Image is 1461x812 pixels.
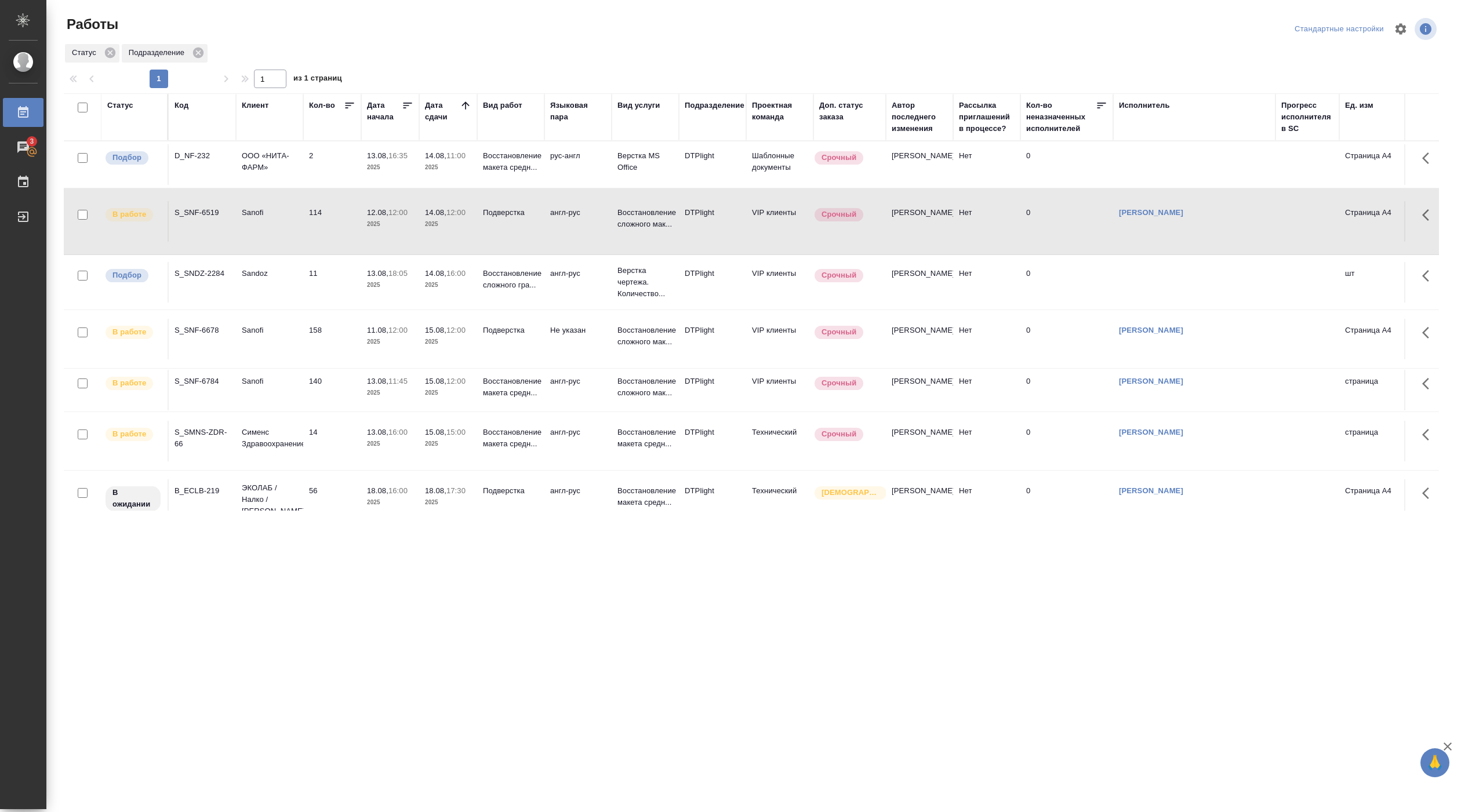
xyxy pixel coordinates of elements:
p: 2025 [367,438,413,450]
td: англ-рус [544,201,612,242]
p: Срочный [822,209,856,220]
td: DTPlight [679,319,746,359]
div: Можно подбирать исполнителей [104,150,162,166]
div: Рассылка приглашений в процессе? [959,100,1015,134]
div: Автор последнего изменения [892,100,947,134]
p: 12:00 [446,326,466,334]
td: 0 [1020,479,1113,520]
td: Нет [953,479,1020,520]
td: англ-рус [544,421,612,461]
button: Здесь прячутся важные кнопки [1415,144,1443,172]
p: 15.08, [425,428,446,436]
span: из 1 страниц [293,71,342,88]
p: В работе [112,326,146,338]
td: VIP клиенты [746,262,813,303]
p: Sanofi [242,376,297,387]
td: VIP клиенты [746,319,813,359]
p: Восстановление макета средн... [617,427,673,450]
span: Работы [64,15,118,34]
div: Исполнитель выполняет работу [104,427,162,442]
div: Прогресс исполнителя в SC [1281,100,1333,134]
p: 2025 [425,336,471,348]
button: Здесь прячутся важные кнопки [1415,479,1443,507]
td: шт [1339,262,1407,303]
td: Технический [746,479,813,520]
p: 15.08, [425,326,446,334]
div: Исполнитель выполняет работу [104,376,162,391]
p: Sandoz [242,268,297,279]
p: Верстка чертежа. Количество... [617,265,673,300]
p: Подверстка [483,207,539,219]
span: Посмотреть информацию [1415,18,1439,40]
button: Здесь прячутся важные кнопки [1415,370,1443,398]
div: Вид услуги [617,100,660,111]
p: 18.08, [425,486,446,495]
p: 14.08, [425,151,446,160]
p: 13.08, [367,269,388,278]
p: 2025 [425,279,471,291]
p: 12:00 [388,208,408,217]
a: [PERSON_NAME] [1119,486,1183,495]
button: Здесь прячутся важные кнопки [1415,319,1443,347]
td: DTPlight [679,421,746,461]
div: Исполнитель назначен, приступать к работе пока рано [104,485,162,512]
p: Восстановление сложного гра... [483,268,539,291]
td: [PERSON_NAME] [886,201,953,242]
p: В работе [112,209,146,220]
td: Нет [953,144,1020,185]
div: split button [1292,20,1387,38]
div: Доп. статус заказа [819,100,880,123]
p: 18:05 [388,269,408,278]
p: Срочный [822,377,856,389]
p: 16:00 [388,428,408,436]
div: S_SMNS-ZDR-66 [175,427,230,450]
td: 114 [303,201,361,242]
td: англ-рус [544,370,612,410]
p: 15.08, [425,377,446,385]
p: 2025 [425,219,471,230]
p: 16:00 [446,269,466,278]
div: Ед. изм [1345,100,1373,111]
td: Страница А4 [1339,319,1407,359]
p: Восстановление сложного мак... [617,207,673,230]
div: Код [175,100,188,111]
p: 18.08, [367,486,388,495]
p: Восстановление макета средн... [617,485,673,508]
td: [PERSON_NAME] [886,370,953,410]
td: 2 [303,144,361,185]
a: [PERSON_NAME] [1119,377,1183,385]
div: Исполнитель выполняет работу [104,207,162,223]
td: 56 [303,479,361,520]
p: Восстановление сложного мак... [617,325,673,348]
p: Срочный [822,326,856,338]
td: страница [1339,370,1407,410]
p: 2025 [367,162,413,173]
p: В ожидании [112,487,154,510]
td: DTPlight [679,144,746,185]
button: Здесь прячутся важные кнопки [1415,262,1443,290]
td: Страница А4 [1339,479,1407,520]
div: Исполнитель выполняет работу [104,325,162,340]
p: Срочный [822,428,856,440]
div: B_ECLB-219 [175,485,230,497]
td: 0 [1020,201,1113,242]
p: Восстановление сложного мак... [617,376,673,399]
td: 0 [1020,144,1113,185]
div: Кол-во неназначенных исполнителей [1026,100,1096,134]
p: 13.08, [367,151,388,160]
td: DTPlight [679,262,746,303]
p: Подверстка [483,485,539,497]
td: Не указан [544,319,612,359]
td: DTPlight [679,201,746,242]
td: Нет [953,421,1020,461]
p: 13.08, [367,377,388,385]
div: Языковая пара [550,100,606,123]
p: 14.08, [425,269,446,278]
p: 2025 [367,336,413,348]
p: 14.08, [425,208,446,217]
p: В работе [112,377,146,389]
div: Клиент [242,100,268,111]
span: 🙏 [1425,751,1445,775]
td: DTPlight [679,370,746,410]
td: VIP клиенты [746,370,813,410]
